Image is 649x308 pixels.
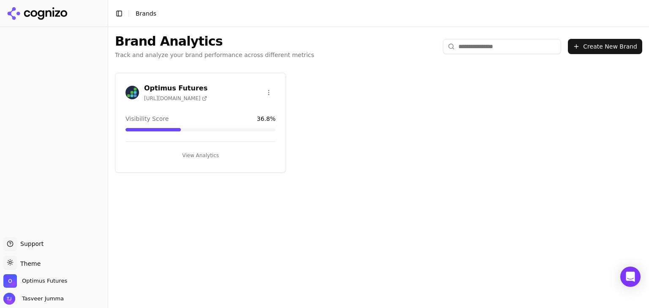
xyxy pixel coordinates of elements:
[17,240,44,248] span: Support
[22,277,67,285] span: Optimus Futures
[19,295,64,303] span: Tasveer Jumma
[17,260,41,267] span: Theme
[125,149,275,162] button: View Analytics
[568,39,642,54] button: Create New Brand
[115,34,314,49] h1: Brand Analytics
[144,95,207,102] span: [URL][DOMAIN_NAME]
[115,51,314,59] p: Track and analyze your brand performance across different metrics
[125,114,169,123] span: Visibility Score
[3,293,64,305] button: Open user button
[3,274,67,288] button: Open organization switcher
[3,293,15,305] img: Tasveer Jumma
[136,10,156,17] span: Brands
[136,9,156,18] nav: breadcrumb
[620,267,641,287] div: Open Intercom Messenger
[144,83,207,93] h3: Optimus Futures
[257,114,275,123] span: 36.8 %
[3,274,17,288] img: Optimus Futures
[125,86,139,99] img: Optimus Futures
